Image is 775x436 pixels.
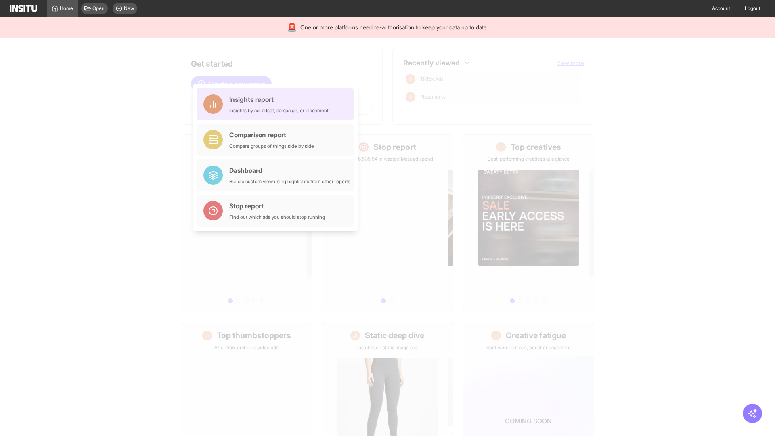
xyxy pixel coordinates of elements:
div: Find out which ads you should stop running [229,214,325,220]
span: One or more platforms need re-authorisation to keep your data up to date. [300,23,488,31]
div: Insights by ad, adset, campaign, or placement [229,107,329,114]
div: Comparison report [229,130,314,140]
div: Insights report [229,94,329,104]
span: Home [60,5,73,12]
div: 🚨 [287,22,297,33]
img: Logo [10,5,37,12]
span: Open [92,5,105,12]
div: Build a custom view using highlights from other reports [229,178,350,185]
div: Dashboard [229,166,350,175]
span: New [124,5,134,12]
div: Stop report [229,201,325,211]
div: Compare groups of things side by side [229,143,314,149]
